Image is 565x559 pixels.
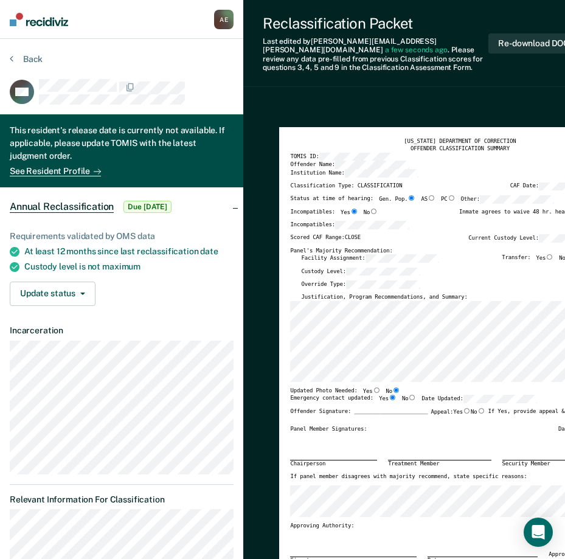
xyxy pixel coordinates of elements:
div: Incompatibles: [290,209,378,221]
button: Update status [10,282,95,306]
img: Recidiviz [10,13,68,26]
input: Facility Assignment: [366,254,440,263]
input: Yes [546,254,553,260]
label: If panel member disagrees with majority recommend, state specific reasons: [290,473,527,481]
label: PC [441,195,456,204]
div: Reclassification Packet [263,15,488,32]
label: Other: [461,195,554,204]
input: Offender Name: [335,161,409,169]
label: Custody Level: [301,268,420,276]
label: Override Type: [301,280,420,289]
a: See Resident Profile [10,166,101,176]
input: Yes [373,387,381,393]
input: Incompatibles: [335,221,409,229]
label: Facility Assignment: [301,254,439,263]
button: AE [214,10,234,29]
input: No [408,395,416,400]
input: No [370,209,378,214]
button: Back [10,54,43,64]
label: Yes [379,395,397,403]
input: TOMIS ID: [319,153,393,161]
span: Due [DATE] [123,201,172,213]
input: No [477,408,485,414]
label: TOMIS ID: [290,153,393,161]
span: Annual Reclassification [10,201,114,213]
label: Institution Name: [290,169,418,178]
dt: Incarceration [10,325,234,336]
input: PC [448,195,456,201]
input: Custody Level: [346,268,420,276]
label: No [471,408,485,416]
label: Yes [341,209,358,217]
label: Incompatibles: [290,221,409,229]
label: Justification, Program Recommendations, and Summary: [301,294,467,301]
label: Yes [536,254,554,263]
input: Yes [389,395,397,400]
span: a few seconds ago [385,46,448,54]
div: A E [214,10,234,29]
div: Panel Member Signatures: [290,426,367,433]
div: At least 12 months since last reclassification [24,246,234,257]
label: Classification Type: CLASSIFICATION [290,182,402,191]
div: Treatment Member [388,460,491,468]
label: Gen. Pop. [379,195,415,204]
label: AS [421,195,435,204]
label: Date Updated: [421,395,537,403]
input: Institution Name: [345,169,419,178]
label: No [364,209,378,217]
label: Appeal: [431,408,485,421]
label: No [402,395,417,403]
input: Yes [463,408,471,414]
div: Chairperson [290,460,377,468]
input: AS [428,195,435,201]
label: No [386,387,401,395]
div: Emergency contact updated: [290,395,537,408]
input: Override Type: [346,280,420,289]
span: maximum [102,262,140,271]
span: date [200,246,218,256]
div: Custody level is not [24,262,234,272]
div: Updated Photo Needed: [290,387,400,395]
label: Scored CAF Range: CLOSE [290,234,361,243]
input: Yes [350,209,358,214]
input: Other: [480,195,554,204]
input: Gen. Pop. [407,195,415,201]
div: Last edited by [PERSON_NAME][EMAIL_ADDRESS][PERSON_NAME][DOMAIN_NAME] . Please review any data pr... [263,37,488,72]
label: Yes [363,387,381,395]
label: Offender Name: [290,161,409,169]
div: Open Intercom Messenger [524,518,553,547]
div: This resident's release date is currently not available. If applicable, please update TOMIS with ... [10,124,234,165]
div: Requirements validated by OMS data [10,231,234,241]
input: Date Updated: [463,395,538,403]
input: No [392,387,400,393]
label: Yes [453,408,471,416]
div: Status at time of hearing: [290,195,553,209]
dt: Relevant Information For Classification [10,495,234,505]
